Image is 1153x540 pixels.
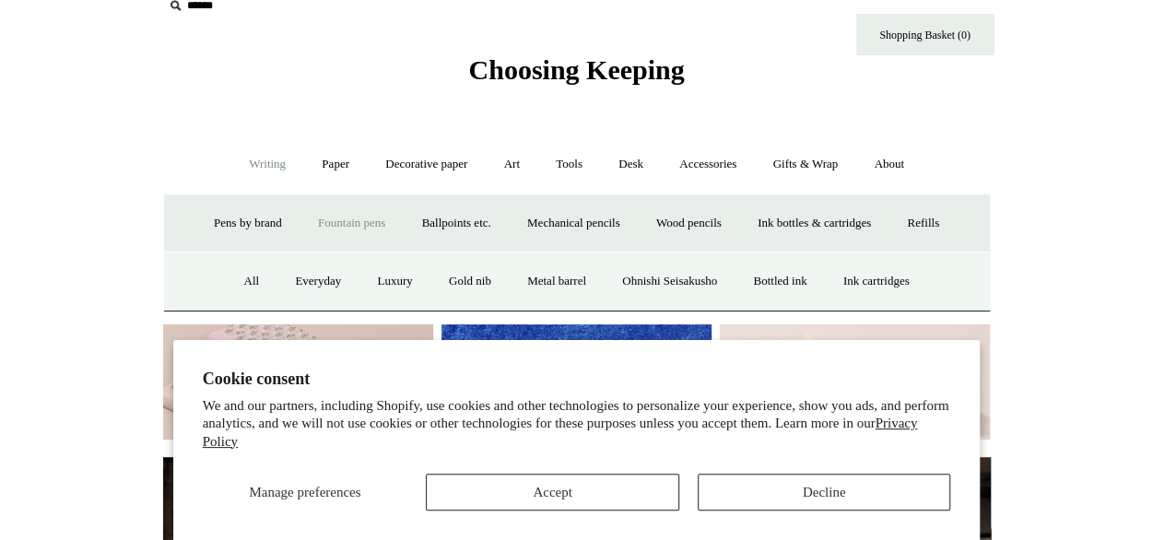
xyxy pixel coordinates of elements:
a: Desk [602,140,660,189]
span: Manage preferences [249,485,360,499]
a: Wood pencils [640,199,738,248]
a: Luxury [360,257,429,306]
button: Accept [426,474,679,511]
a: Ballpoints etc. [406,199,508,248]
a: Refills [890,199,956,248]
a: Paper [305,140,366,189]
a: All [227,257,276,306]
p: We and our partners, including Shopify, use cookies and other technologies to personalize your ex... [203,397,951,452]
a: Gifts & Wrap [756,140,854,189]
a: Art [488,140,536,189]
a: Writing [232,140,302,189]
a: Bottled ink [736,257,823,306]
a: Decorative paper [369,140,484,189]
a: Privacy Policy [203,416,918,449]
img: 202302 Composition ledgers.jpg__PID:69722ee6-fa44-49dd-a067-31375e5d54ec [163,324,433,440]
a: Everyday [278,257,358,306]
a: About [857,140,921,189]
a: Gold nib [432,257,508,306]
a: Tools [539,140,599,189]
a: Pens by brand [197,199,299,248]
a: Accessories [663,140,753,189]
img: The Deli Counter [720,324,990,440]
a: Ink cartridges [827,257,926,306]
a: Ohnishi Seisakusho [606,257,734,306]
button: Decline [698,474,951,511]
a: Choosing Keeping [468,69,684,82]
a: Mechanical pencils [511,199,637,248]
button: Manage preferences [203,474,408,511]
h2: Cookie consent [203,370,951,389]
span: Choosing Keeping [468,54,684,85]
a: Shopping Basket (0) [856,14,994,55]
a: Fountain pens [301,199,402,248]
a: Metal barrel [511,257,603,306]
a: Ink bottles & cartridges [741,199,888,248]
img: New.jpg__PID:f73bdf93-380a-4a35-bcfe-7823039498e1 [441,324,712,440]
